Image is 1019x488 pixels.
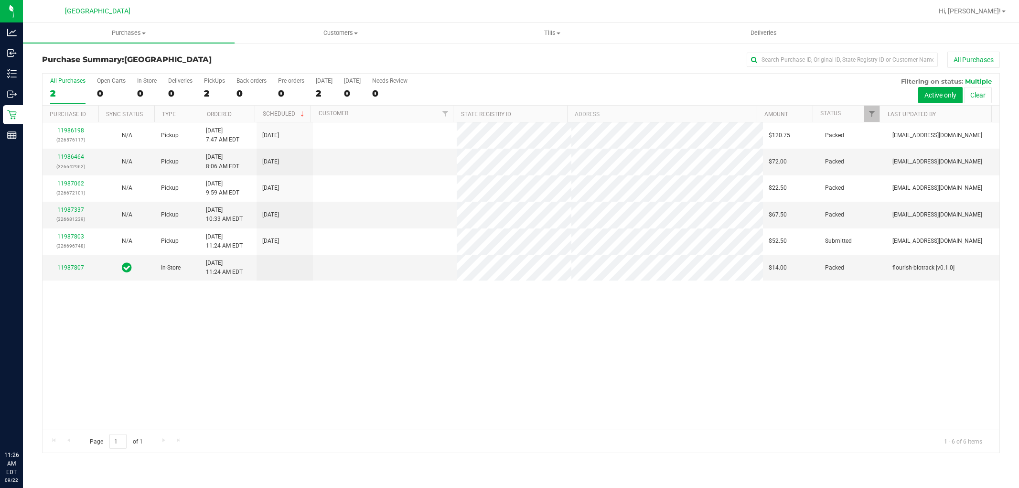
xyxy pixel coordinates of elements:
button: Clear [964,87,992,103]
span: Not Applicable [122,132,132,139]
span: Packed [825,210,844,219]
span: [DATE] [262,210,279,219]
p: 11:26 AM EDT [4,451,19,477]
a: Scheduled [263,110,306,117]
span: Pickup [161,237,179,246]
a: 11986198 [57,127,84,134]
button: N/A [122,237,132,246]
span: $14.00 [769,263,787,272]
span: $22.50 [769,184,787,193]
div: 0 [97,88,126,99]
div: 0 [344,88,361,99]
span: [EMAIL_ADDRESS][DOMAIN_NAME] [892,131,982,140]
input: 1 [109,434,127,449]
span: Not Applicable [122,158,132,165]
button: Active only [918,87,963,103]
div: In Store [137,77,157,84]
a: 11987337 [57,206,84,213]
inline-svg: Retail [7,110,17,119]
inline-svg: Reports [7,130,17,140]
span: [DATE] [262,184,279,193]
div: Deliveries [168,77,193,84]
p: (326672101) [48,188,93,197]
a: Customer [319,110,348,117]
span: In Sync [122,261,132,274]
p: (326576117) [48,135,93,144]
span: [DATE] 11:24 AM EDT [206,232,243,250]
button: N/A [122,131,132,140]
inline-svg: Analytics [7,28,17,37]
a: 11987807 [57,264,84,271]
a: Purchase ID [50,111,86,118]
span: [GEOGRAPHIC_DATA] [124,55,212,64]
inline-svg: Outbound [7,89,17,99]
div: 0 [137,88,157,99]
a: 11987803 [57,233,84,240]
div: PickUps [204,77,225,84]
div: [DATE] [316,77,333,84]
a: Filter [864,106,880,122]
button: All Purchases [947,52,1000,68]
span: Tills [447,29,657,37]
a: Customers [235,23,446,43]
span: [DATE] [262,157,279,166]
p: (326681239) [48,215,93,224]
span: $52.50 [769,237,787,246]
div: Pre-orders [278,77,304,84]
span: $72.00 [769,157,787,166]
div: 2 [204,88,225,99]
span: Deliveries [738,29,790,37]
span: Packed [825,157,844,166]
span: Pickup [161,184,179,193]
a: 11986464 [57,153,84,160]
div: [DATE] [344,77,361,84]
button: N/A [122,157,132,166]
div: All Purchases [50,77,86,84]
span: [DATE] 7:47 AM EDT [206,126,239,144]
span: Page of 1 [82,434,150,449]
p: 09/22 [4,477,19,484]
span: Hi, [PERSON_NAME]! [939,7,1001,15]
span: flourish-biotrack [v0.1.0] [892,263,955,272]
span: [DATE] [262,237,279,246]
span: In-Store [161,263,181,272]
div: 2 [316,88,333,99]
div: 0 [278,88,304,99]
span: Purchases [23,29,235,37]
span: [GEOGRAPHIC_DATA] [65,7,130,15]
span: Customers [235,29,446,37]
a: Purchases [23,23,235,43]
p: (326696748) [48,241,93,250]
button: N/A [122,210,132,219]
span: [EMAIL_ADDRESS][DOMAIN_NAME] [892,184,982,193]
th: Address [567,106,757,122]
div: Needs Review [372,77,408,84]
div: 2 [50,88,86,99]
span: [DATE] [262,131,279,140]
span: [EMAIL_ADDRESS][DOMAIN_NAME] [892,237,982,246]
inline-svg: Inbound [7,48,17,58]
span: Packed [825,184,844,193]
h3: Purchase Summary: [42,55,361,64]
div: 0 [372,88,408,99]
span: Not Applicable [122,184,132,191]
span: Pickup [161,210,179,219]
span: $67.50 [769,210,787,219]
div: 0 [168,88,193,99]
span: Packed [825,131,844,140]
span: Pickup [161,131,179,140]
a: Filter [437,106,453,122]
a: Amount [764,111,788,118]
span: [DATE] 11:24 AM EDT [206,259,243,277]
span: Pickup [161,157,179,166]
div: 0 [236,88,267,99]
a: State Registry ID [461,111,511,118]
input: Search Purchase ID, Original ID, State Registry ID or Customer Name... [747,53,938,67]
a: Status [820,110,841,117]
span: Multiple [965,77,992,85]
a: Type [162,111,176,118]
span: 1 - 6 of 6 items [936,434,990,448]
span: Filtering on status: [901,77,963,85]
span: $120.75 [769,131,790,140]
p: (326642962) [48,162,93,171]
